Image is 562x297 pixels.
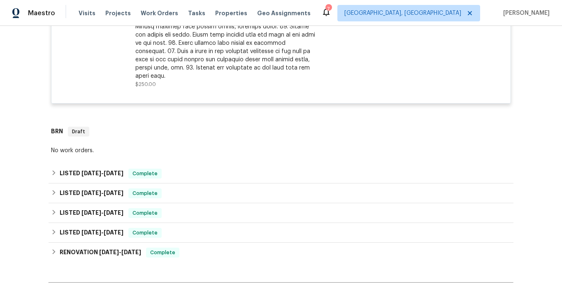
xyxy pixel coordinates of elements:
[104,230,123,235] span: [DATE]
[79,9,95,17] span: Visits
[104,210,123,216] span: [DATE]
[105,9,131,17] span: Projects
[215,9,247,17] span: Properties
[49,243,513,262] div: RENOVATION [DATE]-[DATE]Complete
[49,164,513,183] div: LISTED [DATE]-[DATE]Complete
[104,170,123,176] span: [DATE]
[188,10,205,16] span: Tasks
[49,223,513,243] div: LISTED [DATE]-[DATE]Complete
[500,9,550,17] span: [PERSON_NAME]
[104,190,123,196] span: [DATE]
[344,9,461,17] span: [GEOGRAPHIC_DATA], [GEOGRAPHIC_DATA]
[51,146,511,155] div: No work orders.
[121,249,141,255] span: [DATE]
[129,169,161,178] span: Complete
[60,208,123,218] h6: LISTED
[325,5,331,13] div: 7
[28,9,55,17] span: Maestro
[69,128,88,136] span: Draft
[81,190,123,196] span: -
[49,203,513,223] div: LISTED [DATE]-[DATE]Complete
[257,9,311,17] span: Geo Assignments
[81,210,101,216] span: [DATE]
[99,249,141,255] span: -
[60,248,141,258] h6: RENOVATION
[135,82,156,87] span: $250.00
[49,183,513,203] div: LISTED [DATE]-[DATE]Complete
[147,248,179,257] span: Complete
[60,169,123,179] h6: LISTED
[141,9,178,17] span: Work Orders
[129,229,161,237] span: Complete
[129,189,161,197] span: Complete
[81,170,101,176] span: [DATE]
[60,228,123,238] h6: LISTED
[99,249,119,255] span: [DATE]
[81,190,101,196] span: [DATE]
[129,209,161,217] span: Complete
[81,230,101,235] span: [DATE]
[81,230,123,235] span: -
[51,127,63,137] h6: BRN
[49,118,513,145] div: BRN Draft
[81,210,123,216] span: -
[60,188,123,198] h6: LISTED
[81,170,123,176] span: -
